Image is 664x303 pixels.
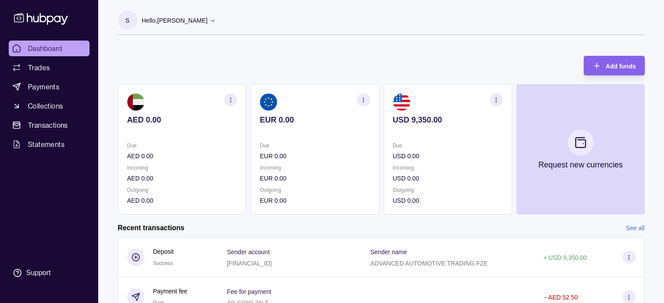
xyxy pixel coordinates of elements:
[227,260,272,267] p: [FINANCIAL_ID]
[28,120,68,130] span: Transactions
[127,185,237,195] p: Outgoing
[28,139,65,150] span: Statements
[392,141,502,150] p: Due
[9,79,89,95] a: Payments
[543,294,578,301] p: − AED 52.50
[392,196,502,205] p: USD 0.00
[260,185,370,195] p: Outgoing
[127,196,237,205] p: AED 0.00
[260,115,370,125] p: EUR 0.00
[626,223,645,233] a: See all
[153,247,174,256] p: Deposit
[370,260,488,267] p: ADVANCED AUTOMOTIVE TRADING FZE
[127,115,237,125] p: AED 0.00
[260,151,370,161] p: EUR 0.00
[28,43,62,54] span: Dashboard
[392,151,502,161] p: USD 0.00
[392,93,410,111] img: us
[227,288,272,295] p: Fee for payment
[9,60,89,75] a: Trades
[118,223,185,233] h2: Recent transactions
[260,174,370,183] p: EUR 0.00
[142,16,208,25] p: Hello, [PERSON_NAME]
[127,174,237,183] p: AED 0.00
[28,101,63,111] span: Collections
[9,264,89,282] a: Support
[153,260,173,266] span: Success
[370,249,407,255] p: Sender name
[127,93,144,111] img: ae
[127,141,237,150] p: Due
[125,16,129,25] p: S
[606,63,636,70] span: Add funds
[584,56,644,75] button: Add funds
[260,196,370,205] p: EUR 0.00
[9,136,89,152] a: Statements
[260,163,370,173] p: Incoming
[26,268,51,278] div: Support
[392,174,502,183] p: USD 0.00
[392,115,502,125] p: USD 9,350.00
[28,62,50,73] span: Trades
[127,163,237,173] p: Incoming
[538,160,623,170] p: Request new currencies
[28,82,59,92] span: Payments
[260,141,370,150] p: Due
[9,41,89,56] a: Dashboard
[260,93,277,111] img: eu
[516,84,644,214] button: Request new currencies
[9,98,89,114] a: Collections
[153,286,188,296] p: Payment fee
[9,117,89,133] a: Transactions
[127,151,237,161] p: AED 0.00
[392,185,502,195] p: Outgoing
[392,163,502,173] p: Incoming
[227,249,270,255] p: Sender account
[543,254,587,261] p: + USD 9,350.00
